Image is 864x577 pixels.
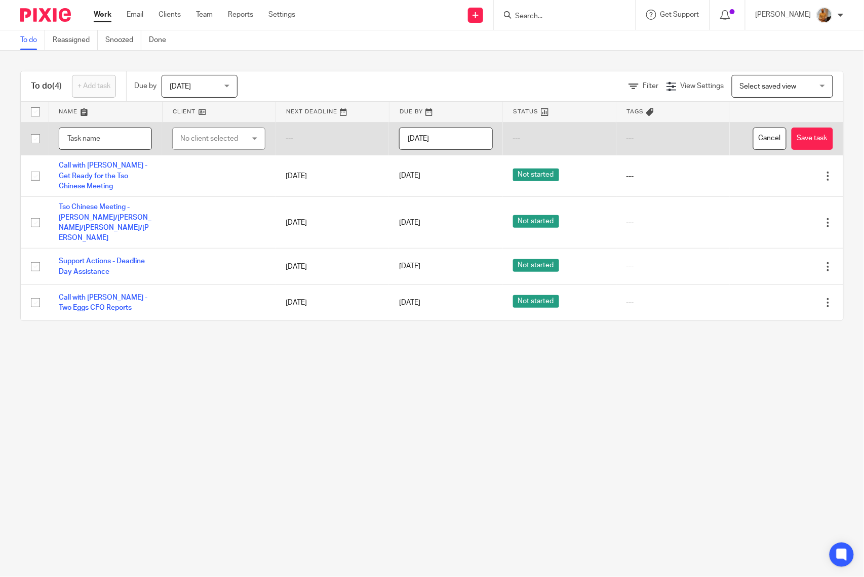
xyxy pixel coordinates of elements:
[276,155,389,197] td: [DATE]
[276,122,389,155] td: ---
[756,10,811,20] p: [PERSON_NAME]
[149,30,174,50] a: Done
[268,10,295,20] a: Settings
[196,10,213,20] a: Team
[20,8,71,22] img: Pixie
[626,262,720,272] div: ---
[228,10,253,20] a: Reports
[626,171,720,181] div: ---
[753,128,787,150] button: Cancel
[513,169,559,181] span: Not started
[792,128,833,150] button: Save task
[105,30,141,50] a: Snoozed
[513,295,559,308] span: Not started
[59,203,151,241] a: Tso Chinese Meeting - [PERSON_NAME]/[PERSON_NAME]/[PERSON_NAME]/[PERSON_NAME]
[399,128,492,150] input: Pick a date
[681,83,724,90] span: View Settings
[740,83,797,90] span: Select saved view
[513,259,559,272] span: Not started
[399,173,420,180] span: [DATE]
[59,128,152,150] input: Task name
[31,81,62,92] h1: To do
[72,75,116,98] a: + Add task
[276,284,389,320] td: [DATE]
[399,299,420,306] span: [DATE]
[399,219,420,226] span: [DATE]
[276,249,389,284] td: [DATE]
[59,294,147,311] a: Call with [PERSON_NAME] - Two Eggs CFO Reports
[52,82,62,90] span: (4)
[59,162,147,190] a: Call with [PERSON_NAME] - Get Ready for the Tso Chinese Meeting
[134,81,156,91] p: Due by
[159,10,181,20] a: Clients
[513,215,559,228] span: Not started
[626,298,720,308] div: ---
[626,109,644,114] span: Tags
[643,83,659,90] span: Filter
[399,263,420,270] span: [DATE]
[127,10,143,20] a: Email
[503,122,616,155] td: ---
[59,258,145,275] a: Support Actions - Deadline Day Assistance
[816,7,833,23] img: 1234.JPG
[626,218,720,228] div: ---
[180,128,248,149] div: No client selected
[660,11,699,18] span: Get Support
[94,10,111,20] a: Work
[276,197,389,249] td: [DATE]
[170,83,191,90] span: [DATE]
[20,30,45,50] a: To do
[53,30,98,50] a: Reassigned
[616,122,730,155] td: ---
[514,12,605,21] input: Search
